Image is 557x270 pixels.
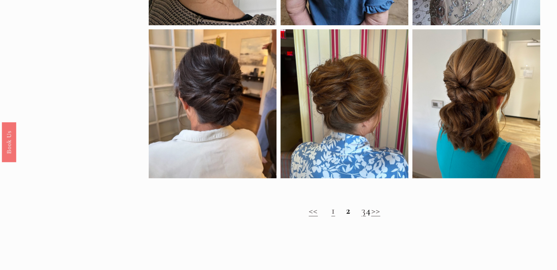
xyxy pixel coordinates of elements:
a: << [309,204,318,217]
a: >> [371,204,380,217]
strong: 2 [346,204,350,217]
a: 3 [361,204,366,217]
a: 1 [331,204,335,217]
a: Book Us [2,122,16,162]
h2: 4 [149,205,541,217]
